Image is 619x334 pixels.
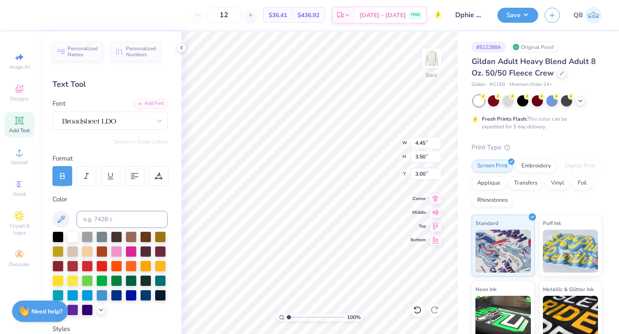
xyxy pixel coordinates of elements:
[545,177,570,190] div: Vinyl
[573,10,583,20] span: QB
[13,191,26,197] span: Greek
[472,42,506,52] div: # 512288A
[411,237,426,243] span: Bottom
[472,143,602,152] div: Print Type
[411,210,426,216] span: Middle
[207,7,241,23] input: – –
[52,99,65,109] label: Font
[134,99,168,109] div: Add Font
[67,46,98,58] span: Personalized Names
[426,71,437,79] div: Back
[411,196,426,202] span: Center
[11,159,28,166] span: Upload
[497,8,538,23] button: Save
[475,285,496,294] span: Neon Ink
[543,230,598,273] img: Puff Ink
[9,127,30,134] span: Add Text
[4,222,34,236] span: Clipart & logos
[9,261,30,268] span: Decorate
[52,324,168,334] div: Styles
[77,211,168,228] input: e.g. 7428 c
[472,194,513,207] div: Rhinestones
[269,11,287,20] span: $36.41
[114,138,168,145] button: Switch to Greek Letters
[472,160,513,173] div: Screen Print
[490,81,505,88] span: # G180
[52,154,169,164] div: Format
[449,6,491,24] input: Untitled Design
[509,177,543,190] div: Transfers
[573,7,602,24] a: QB
[482,115,588,131] div: This color can be expedited for 5 day delivery.
[510,42,558,52] div: Original Proof
[126,46,156,58] span: Personalized Numbers
[31,307,62,316] strong: Need help?
[347,313,361,321] span: 100 %
[411,12,420,18] span: FREE
[509,81,552,88] span: Minimum Order: 24 +
[472,177,506,190] div: Applique
[423,50,440,67] img: Back
[475,230,531,273] img: Standard
[516,160,557,173] div: Embroidery
[572,177,592,190] div: Foil
[559,160,601,173] div: Digital Print
[52,79,168,90] div: Text Tool
[52,194,168,204] div: Color
[9,64,30,70] span: Image AI
[359,11,406,20] span: [DATE] - [DATE]
[297,11,319,20] span: $436.92
[585,7,602,24] img: Quinn Brown
[475,219,498,228] span: Standard
[10,95,29,102] span: Designs
[472,56,596,78] span: Gildan Adult Heavy Blend Adult 8 Oz. 50/50 Fleece Crew
[411,223,426,229] span: Top
[543,219,561,228] span: Puff Ink
[482,115,527,122] strong: Fresh Prints Flash:
[543,285,594,294] span: Metallic & Glitter Ink
[472,81,485,88] span: Gildan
